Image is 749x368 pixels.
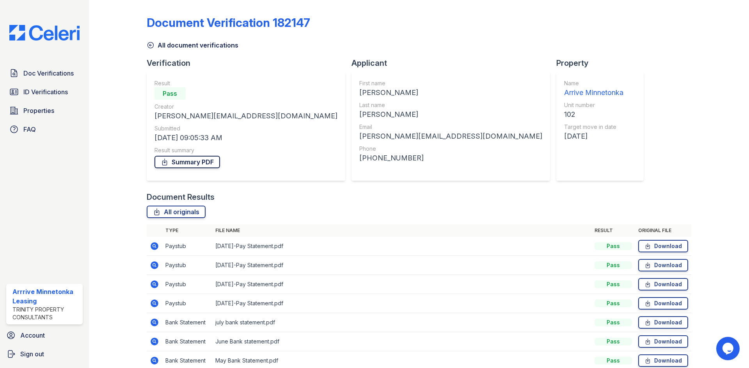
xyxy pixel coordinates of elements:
[595,299,632,307] div: Pass
[595,357,632,364] div: Pass
[638,240,688,252] a: Download
[20,331,45,340] span: Account
[212,275,591,294] td: [DATE]-Pay Statement.pdf
[154,156,220,168] a: Summary PDF
[564,79,623,98] a: Name Arrive Minnetonka
[23,87,68,97] span: ID Verifications
[635,224,691,237] th: Original file
[595,338,632,345] div: Pass
[23,69,74,78] span: Doc Verifications
[147,58,351,69] div: Verification
[359,101,542,109] div: Last name
[154,79,337,87] div: Result
[595,242,632,250] div: Pass
[147,206,206,218] a: All originals
[591,224,635,237] th: Result
[162,237,212,256] td: Paystub
[154,125,337,132] div: Submitted
[716,337,741,360] iframe: chat widget
[162,332,212,351] td: Bank Statement
[23,125,36,134] span: FAQ
[564,109,623,120] div: 102
[162,294,212,313] td: Paystub
[351,58,556,69] div: Applicant
[212,313,591,332] td: july bank statement.pdf
[595,319,632,326] div: Pass
[162,275,212,294] td: Paystub
[6,84,83,100] a: ID Verifications
[212,256,591,275] td: [DATE]-Pay Statement.pdf
[359,79,542,87] div: First name
[147,192,215,202] div: Document Results
[564,79,623,87] div: Name
[359,87,542,98] div: [PERSON_NAME]
[564,131,623,142] div: [DATE]
[359,109,542,120] div: [PERSON_NAME]
[595,280,632,288] div: Pass
[564,101,623,109] div: Unit number
[154,132,337,143] div: [DATE] 09:05:33 AM
[6,103,83,118] a: Properties
[638,278,688,291] a: Download
[556,58,650,69] div: Property
[20,349,44,359] span: Sign out
[359,123,542,131] div: Email
[595,261,632,269] div: Pass
[154,87,186,100] div: Pass
[147,16,310,30] div: Document Verification 182147
[212,237,591,256] td: [DATE]-Pay Statement.pdf
[154,146,337,154] div: Result summary
[6,65,83,81] a: Doc Verifications
[154,111,337,121] div: [PERSON_NAME][EMAIL_ADDRESS][DOMAIN_NAME]
[12,287,80,306] div: Arrrive Minnetonka Leasing
[12,306,80,321] div: Trinity Property Consultants
[638,335,688,348] a: Download
[162,313,212,332] td: Bank Statement
[359,145,542,153] div: Phone
[3,346,86,362] a: Sign out
[212,332,591,351] td: June Bank statement.pdf
[638,297,688,310] a: Download
[3,328,86,343] a: Account
[638,259,688,271] a: Download
[147,40,238,50] a: All document verifications
[212,294,591,313] td: [DATE]-Pay Statement.pdf
[638,354,688,367] a: Download
[359,131,542,142] div: [PERSON_NAME][EMAIL_ADDRESS][DOMAIN_NAME]
[6,121,83,137] a: FAQ
[359,153,542,164] div: [PHONE_NUMBER]
[564,87,623,98] div: Arrive Minnetonka
[212,224,591,237] th: File name
[638,316,688,329] a: Download
[162,224,212,237] th: Type
[162,256,212,275] td: Paystub
[564,123,623,131] div: Target move in date
[154,103,337,111] div: Creator
[3,25,86,40] img: CE_Logo_Blue-a8612792a0a2168367f1c8372b55b34899dd931a85d93a1a3d3e32e68fde9ad4.png
[23,106,54,115] span: Properties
